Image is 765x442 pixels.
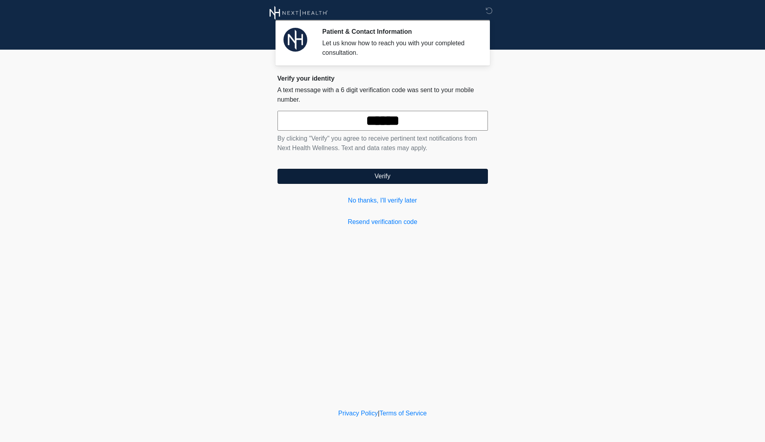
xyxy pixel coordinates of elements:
[380,410,427,417] a: Terms of Service
[378,410,380,417] a: |
[322,39,476,58] div: Let us know how to reach you with your completed consultation.
[322,28,476,35] h2: Patient & Contact Information
[277,169,488,184] button: Verify
[277,75,488,82] h2: Verify your identity
[277,217,488,227] a: Resend verification code
[283,28,307,52] img: Agent Avatar
[277,85,488,104] p: A text message with a 6 digit verification code was sent to your mobile number.
[338,410,378,417] a: Privacy Policy
[277,134,488,153] p: By clicking "Verify" you agree to receive pertinent text notifications from Next Health Wellness....
[270,6,328,20] img: Next Health Wellness Logo
[277,196,488,205] a: No thanks, I'll verify later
